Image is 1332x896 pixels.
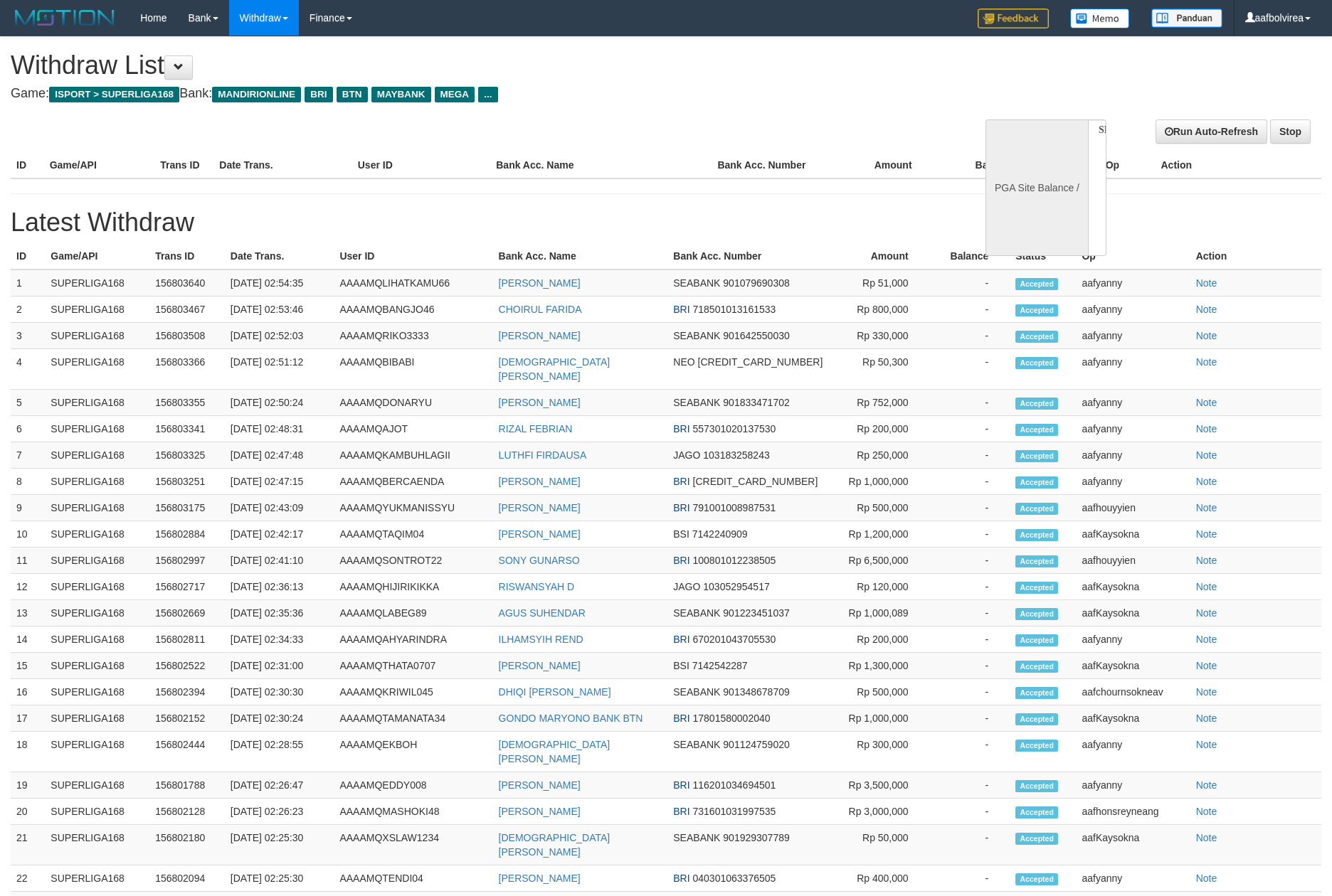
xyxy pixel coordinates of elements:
td: Rp 500,000 [835,679,930,705]
td: 19 [11,772,45,799]
td: 156802884 [149,521,225,548]
span: Accepted [1015,398,1058,410]
td: - [930,297,1010,323]
a: [PERSON_NAME] [499,779,581,791]
td: 156802152 [149,705,225,732]
span: Accepted [1015,503,1058,515]
td: - [930,323,1010,349]
h4: Game: Bank: [11,87,874,101]
span: Accepted [1015,687,1058,699]
th: Date Trans. [213,152,351,178]
td: 9 [11,495,45,521]
th: ID [11,243,45,270]
a: CHOIRUL FARIDA [499,304,582,315]
a: Note [1196,686,1217,698]
td: SUPERLIGA168 [45,653,149,679]
td: aafKaysokna [1076,705,1190,732]
h1: Latest Withdraw [11,208,1321,237]
td: 156802128 [149,799,225,825]
a: [PERSON_NAME] [499,277,581,289]
a: Note [1196,356,1217,368]
span: 670201043705530 [693,634,776,645]
a: Note [1196,449,1217,461]
th: Amount [835,243,930,270]
td: AAAAMQAHYARINDRA [334,626,492,653]
td: - [930,469,1010,495]
a: [PERSON_NAME] [499,873,581,884]
img: Feedback.jpg [978,9,1049,28]
td: [DATE] 02:42:17 [225,521,334,548]
td: Rp 300,000 [835,732,930,772]
td: SUPERLIGA168 [45,521,149,548]
td: [DATE] 02:30:24 [225,705,334,732]
td: SUPERLIGA168 [45,679,149,705]
th: User ID [352,152,490,178]
th: Balance [934,152,1035,178]
span: [CREDIT_CARD_NUMBER] [698,356,823,368]
td: 156802394 [149,679,225,705]
td: - [930,495,1010,521]
th: Op [1076,243,1190,270]
th: ID [11,152,44,178]
span: Accepted [1015,450,1058,462]
td: Rp 200,000 [835,416,930,442]
a: Note [1196,660,1217,671]
span: MAYBANK [371,87,431,102]
a: SONY GUNARSO [499,555,580,566]
td: - [930,390,1010,416]
td: [DATE] 02:30:30 [225,679,334,705]
a: Note [1196,423,1217,434]
span: Accepted [1015,780,1058,792]
span: 901079690308 [723,277,789,289]
td: SUPERLIGA168 [45,416,149,442]
th: User ID [334,243,492,270]
td: 18 [11,732,45,772]
td: 16 [11,679,45,705]
span: BSI [673,660,689,671]
td: SUPERLIGA168 [45,548,149,574]
a: Note [1196,713,1217,724]
td: 20 [11,799,45,825]
a: Note [1196,555,1217,566]
td: aafyanny [1076,732,1190,772]
td: 156802811 [149,626,225,653]
td: 7 [11,442,45,469]
td: [DATE] 02:26:47 [225,772,334,799]
td: [DATE] 02:50:24 [225,390,334,416]
td: 12 [11,574,45,600]
th: Action [1190,243,1321,270]
td: Rp 1,000,000 [835,469,930,495]
a: Note [1196,779,1217,791]
td: 156802717 [149,574,225,600]
td: Rp 1,000,000 [835,705,930,732]
td: 2 [11,297,45,323]
a: [DEMOGRAPHIC_DATA][PERSON_NAME] [499,739,610,764]
span: SEABANK [673,686,720,698]
td: aafyanny [1076,323,1190,349]
td: AAAAMQSONTROT22 [334,548,492,574]
td: - [930,270,1010,297]
td: AAAAMQMASHOKI48 [334,799,492,825]
a: RISWANSYAH D [499,581,575,592]
td: AAAAMQBANGJO46 [334,297,492,323]
a: DHIQI [PERSON_NAME] [499,686,611,698]
td: aafyanny [1076,416,1190,442]
td: SUPERLIGA168 [45,600,149,626]
td: SUPERLIGA168 [45,772,149,799]
span: NEO [673,356,694,368]
td: SUPERLIGA168 [45,732,149,772]
td: aafKaysokna [1076,600,1190,626]
th: Amount [823,152,934,178]
td: AAAAMQTAMANATA34 [334,705,492,732]
a: GONDO MARYONO BANK BTN [499,713,643,724]
span: Accepted [1015,304,1058,316]
td: - [930,416,1010,442]
td: Rp 6,500,000 [835,548,930,574]
img: MOTION_logo.png [11,7,119,28]
th: Game/API [44,152,155,178]
span: BRI [673,713,689,724]
a: [PERSON_NAME] [499,528,581,540]
td: aafyanny [1076,469,1190,495]
th: Status [1010,243,1076,270]
td: 1 [11,270,45,297]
